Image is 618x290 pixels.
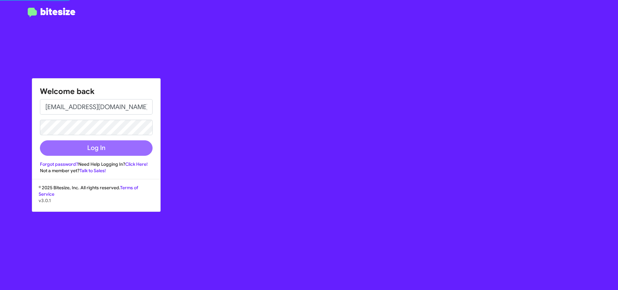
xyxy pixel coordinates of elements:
div: Need Help Logging In? [40,161,153,167]
div: Not a member yet? [40,167,153,174]
a: Forgot password? [40,161,78,167]
input: Email address [40,99,153,115]
a: Click Here! [125,161,148,167]
button: Log In [40,140,153,156]
h1: Welcome back [40,86,153,97]
a: Talk to Sales! [80,168,106,173]
p: v3.0.1 [39,197,154,204]
div: © 2025 Bitesize, Inc. All rights reserved. [32,184,160,211]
